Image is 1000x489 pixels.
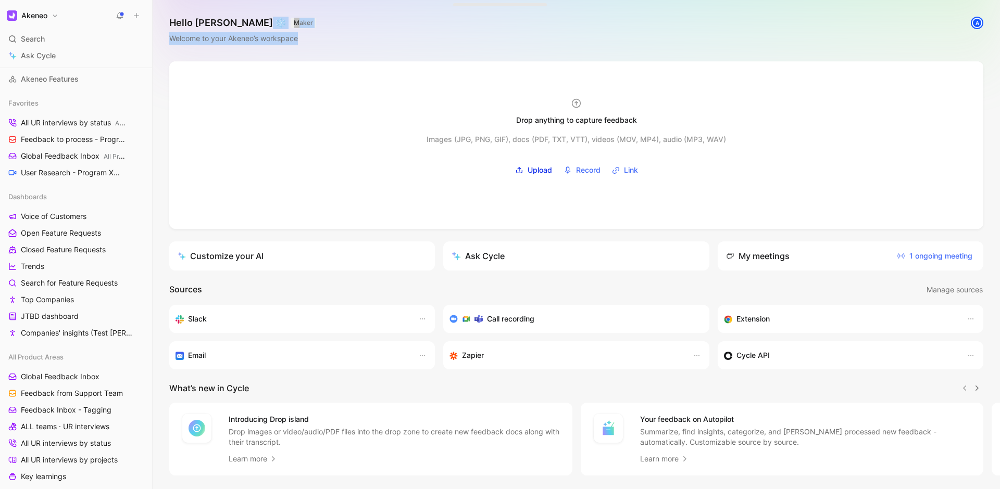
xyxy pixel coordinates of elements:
[115,119,165,127] span: All Product Areas
[726,250,790,262] div: My meetings
[21,421,109,432] span: ALL teams · UR interviews
[8,98,39,108] span: Favorites
[4,452,148,468] a: All UR interviews by projects
[21,33,45,45] span: Search
[972,18,982,28] div: A
[21,74,79,84] span: Akeneo Features
[462,349,484,362] h3: Zapier
[8,352,64,362] span: All Product Areas
[21,328,136,338] span: Companies' insights (Test [PERSON_NAME])
[21,278,118,288] span: Search for Feature Requests
[21,211,86,222] span: Voice of Customers
[229,427,560,447] p: Drop images or video/audio/PDF files into the drop zone to create new feedback docs along with th...
[21,294,74,305] span: Top Companies
[169,32,316,45] div: Welcome to your Akeneo’s workspace
[4,132,148,147] a: Feedback to process - Program X
[4,242,148,258] a: Closed Feature Requests
[21,228,101,238] span: Open Feature Requests
[21,371,99,382] span: Global Feedback Inbox
[640,453,689,465] a: Learn more
[624,164,638,176] span: Link
[176,313,408,325] div: Sync your customers, send feedback and get updates in Slack
[4,165,148,181] a: User Research - Program XPROGRAM X
[188,349,206,362] h3: Email
[21,49,56,62] span: Ask Cycle
[21,168,126,178] span: User Research - Program X
[169,283,202,297] h2: Sources
[21,151,126,162] span: Global Feedback Inbox
[576,164,601,176] span: Record
[4,369,148,384] a: Global Feedback Inbox
[640,413,971,426] h4: Your feedback on Autopilot
[21,11,47,20] h1: Akeneo
[169,241,435,271] a: Customize your AI
[4,259,148,274] a: Trends
[21,261,44,272] span: Trends
[21,118,127,128] span: All UR interviews by status
[4,308,148,324] a: JTBD dashboard
[560,162,604,178] button: Record
[21,244,106,255] span: Closed Feature Requests
[4,469,148,484] a: Key learnings
[169,382,249,394] h2: What’s new in Cycle
[21,388,123,398] span: Feedback from Support Team
[4,71,148,87] a: Akeneo Features
[608,162,642,178] button: Link
[449,349,682,362] div: Capture feedback from thousands of sources with Zapier (survey results, recordings, sheets, etc).
[4,402,148,418] a: Feedback Inbox - Tagging
[4,8,61,23] button: AkeneoAkeneo
[516,114,637,126] div: Drop anything to capture feedback
[724,313,956,325] div: Capture feedback from anywhere on the web
[4,209,148,224] a: Voice of Customers
[926,283,983,297] button: Manage sources
[511,162,556,178] label: Upload
[4,275,148,291] a: Search for Feature Requests
[443,241,709,271] button: Ask Cycle
[21,134,128,145] span: Feedback to process - Program X
[894,248,975,264] button: 1 ongoing meeting
[449,313,694,325] div: Record & transcribe meetings from Zoom, Meet & Teams.
[4,148,148,164] a: Global Feedback InboxAll Product Areas
[4,189,148,204] div: Dashboards
[21,311,79,321] span: JTBD dashboard
[4,325,148,341] a: Companies' insights (Test [PERSON_NAME])
[4,385,148,401] a: Feedback from Support Team
[21,471,66,482] span: Key learnings
[229,413,560,426] h4: Introducing Drop island
[927,284,983,296] span: Manage sources
[229,453,278,465] a: Learn more
[4,95,148,111] div: Favorites
[4,225,148,241] a: Open Feature Requests
[178,250,264,262] div: Customize your AI
[4,419,148,434] a: ALL teams · UR interviews
[4,349,148,365] div: All Product Areas
[21,455,118,465] span: All UR interviews by projects
[4,435,148,451] a: All UR interviews by status
[291,18,316,28] button: MAKER
[4,31,148,47] div: Search
[427,133,726,146] div: Images (JPG, PNG, GIF), docs (PDF, TXT, VTT), videos (MOV, MP4), audio (MP3, WAV)
[4,189,148,341] div: DashboardsVoice of CustomersOpen Feature RequestsClosed Feature RequestsTrendsSearch for Feature ...
[169,17,316,29] h1: Hello [PERSON_NAME] ❄️
[176,349,408,362] div: Forward emails to your feedback inbox
[4,48,148,63] a: Ask Cycle
[8,191,47,202] span: Dashboards
[7,10,17,21] img: Akeneo
[4,292,148,307] a: Top Companies
[4,115,148,131] a: All UR interviews by statusAll Product Areas
[21,405,111,415] span: Feedback Inbox - Tagging
[21,438,111,448] span: All UR interviews by status
[188,313,207,325] h3: Slack
[104,152,154,160] span: All Product Areas
[897,250,972,262] span: 1 ongoing meeting
[640,427,971,447] p: Summarize, find insights, categorize, and [PERSON_NAME] processed new feedback - automatically. C...
[487,313,534,325] h3: Call recording
[736,349,770,362] h3: Cycle API
[452,250,505,262] div: Ask Cycle
[724,349,956,362] div: Sync customers & send feedback from custom sources. Get inspired by our favorite use case
[736,313,770,325] h3: Extension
